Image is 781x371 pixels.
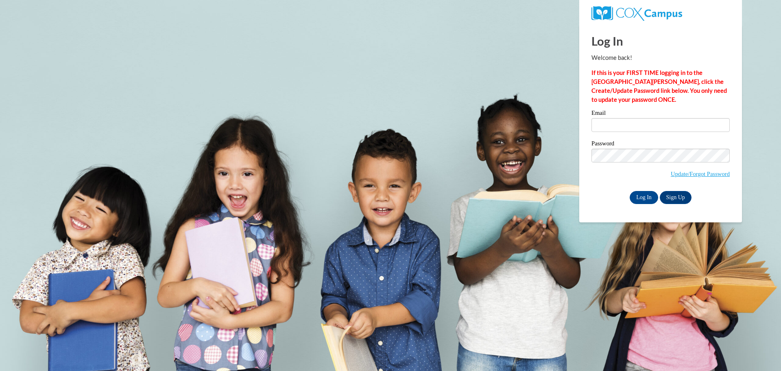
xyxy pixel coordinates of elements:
p: Welcome back! [591,53,730,62]
img: COX Campus [591,6,682,21]
input: Log In [630,191,658,204]
h1: Log In [591,33,730,49]
a: Sign Up [660,191,692,204]
label: Password [591,140,730,149]
a: Update/Forgot Password [671,171,730,177]
label: Email [591,110,730,118]
strong: If this is your FIRST TIME logging in to the [GEOGRAPHIC_DATA][PERSON_NAME], click the Create/Upd... [591,69,727,103]
a: COX Campus [591,9,682,16]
